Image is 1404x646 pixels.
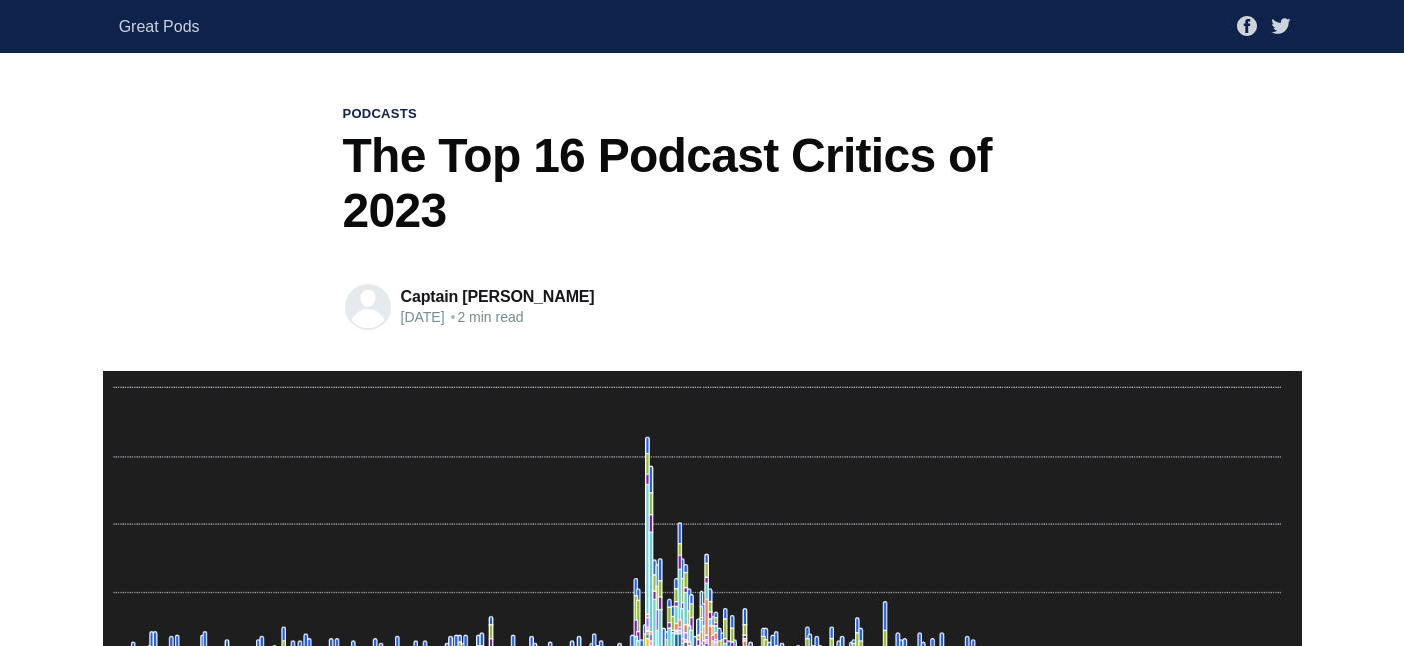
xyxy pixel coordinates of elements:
a: Great Pods [119,9,200,45]
span: 2 min read [448,309,523,325]
span: • [450,309,455,326]
h1: The Top 16 Podcast Critics of 2023 [343,128,1062,238]
a: Captain [PERSON_NAME] [401,288,595,305]
time: [DATE] [401,309,445,325]
a: Facebook [1237,17,1257,34]
a: podcasts [343,105,417,123]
